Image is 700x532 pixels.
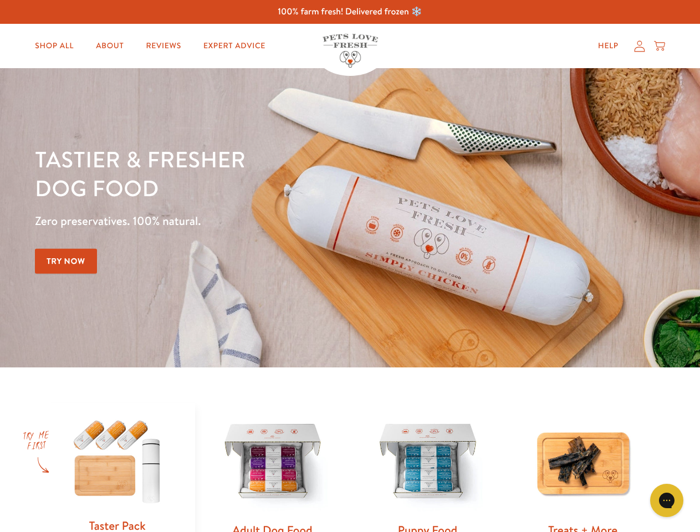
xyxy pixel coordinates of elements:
[35,211,455,231] p: Zero preservatives. 100% natural.
[26,35,83,57] a: Shop All
[35,249,97,274] a: Try Now
[137,35,190,57] a: Reviews
[195,35,274,57] a: Expert Advice
[645,480,689,521] iframe: Gorgias live chat messenger
[35,145,455,202] h1: Tastier & fresher dog food
[87,35,132,57] a: About
[589,35,627,57] a: Help
[323,34,378,68] img: Pets Love Fresh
